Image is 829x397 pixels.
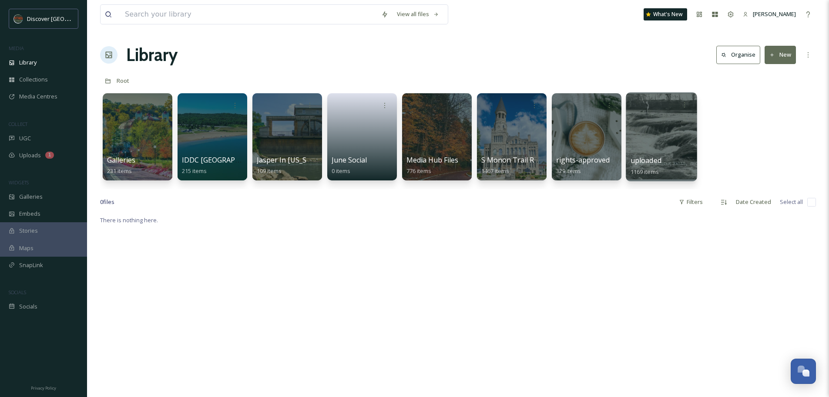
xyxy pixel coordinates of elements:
span: Collections [19,75,48,84]
span: Maps [19,244,34,252]
span: [PERSON_NAME] [753,10,796,18]
span: uploaded [631,156,661,165]
span: Galleries [107,155,135,165]
a: Privacy Policy [31,382,56,393]
span: rights-approved [556,155,610,165]
span: UGC [19,134,31,143]
span: June Social [332,155,367,165]
span: S Monon Trail Radius [481,155,551,165]
span: 231 items [107,167,132,175]
span: 329 items [556,167,581,175]
span: Uploads [19,151,41,159]
span: COLLECT [9,121,27,127]
span: 0 file s [100,198,114,206]
input: Search your library [121,5,377,24]
span: 215 items [182,167,207,175]
span: 1467 items [481,167,509,175]
div: 1 [45,152,54,159]
span: Media Centres [19,92,57,101]
span: SOCIALS [9,289,26,295]
span: Socials [19,302,37,311]
a: Galleries231 items [107,156,135,175]
span: Stories [19,227,38,235]
span: Discover [GEOGRAPHIC_DATA][US_STATE] [27,14,136,23]
a: Media Hub Files776 items [406,156,458,175]
span: Embeds [19,210,40,218]
img: SIN-logo.svg [14,14,23,23]
button: Open Chat [791,359,816,384]
a: IDDC [GEOGRAPHIC_DATA] 2024215 items [182,156,288,175]
button: New [765,46,796,64]
a: Organise [716,46,765,64]
span: SnapLink [19,261,43,269]
span: IDDC [GEOGRAPHIC_DATA] 2024 [182,155,288,165]
span: WIDGETS [9,179,29,186]
span: Library [19,58,37,67]
button: Organise [716,46,760,64]
span: 1169 items [631,167,659,175]
span: Galleries [19,193,43,201]
span: Select all [780,198,803,206]
span: Jasper In [US_STATE] [257,155,326,165]
a: uploaded1169 items [631,156,661,176]
span: 109 items [257,167,282,175]
a: [PERSON_NAME] [738,6,800,23]
span: There is nothing here. [100,216,158,224]
span: 776 items [406,167,431,175]
a: rights-approved329 items [556,156,610,175]
div: Date Created [732,193,775,210]
span: Root [117,77,129,85]
a: June Social0 items [332,156,367,175]
a: View all files [393,6,443,23]
a: Root [117,75,129,86]
span: Privacy Policy [31,385,56,391]
a: Jasper In [US_STATE]109 items [257,156,326,175]
span: MEDIA [9,45,24,51]
a: What's New [644,8,687,20]
a: Library [126,42,178,68]
span: Media Hub Files [406,155,458,165]
a: S Monon Trail Radius1467 items [481,156,551,175]
div: Filters [675,193,707,210]
span: 0 items [332,167,350,175]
